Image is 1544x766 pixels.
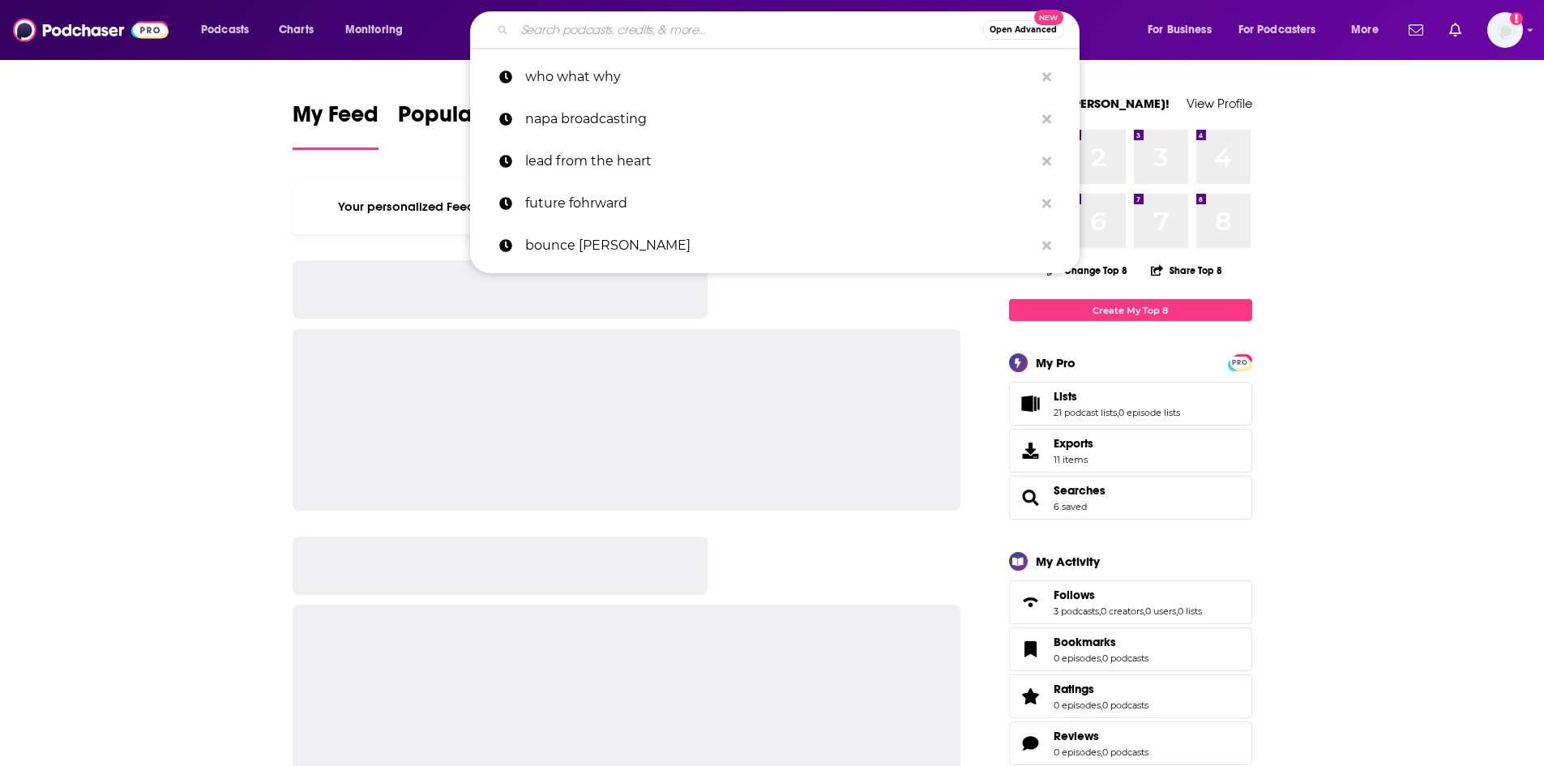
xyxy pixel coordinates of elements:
[1036,355,1076,370] div: My Pro
[1036,554,1100,569] div: My Activity
[190,17,270,43] button: open menu
[525,56,1034,98] p: who what why
[1009,299,1252,321] a: Create My Top 8
[1510,12,1523,25] svg: Add a profile image
[470,56,1080,98] a: who what why
[1099,606,1101,617] span: ,
[525,140,1034,182] p: lead from the heart
[345,19,403,41] span: Monitoring
[1054,389,1077,404] span: Lists
[1054,606,1099,617] a: 3 podcasts
[485,11,1095,49] div: Search podcasts, credits, & more...
[1015,591,1047,614] a: Follows
[1054,653,1101,664] a: 0 episodes
[1230,357,1250,369] span: PRO
[293,179,961,234] div: Your personalized Feed is curated based on the Podcasts, Creators, Users, and Lists that you Follow.
[1228,17,1340,43] button: open menu
[1054,407,1117,418] a: 21 podcast lists
[1487,12,1523,48] span: Logged in as megcassidy
[470,98,1080,140] a: napa broadcasting
[1102,653,1148,664] a: 0 podcasts
[1101,606,1144,617] a: 0 creators
[1054,729,1148,743] a: Reviews
[990,26,1057,34] span: Open Advanced
[201,19,249,41] span: Podcasts
[398,101,536,138] span: Popular Feed
[1009,674,1252,718] span: Ratings
[1009,580,1252,624] span: Follows
[1054,588,1202,602] a: Follows
[1034,10,1063,25] span: New
[1101,653,1102,664] span: ,
[1340,17,1399,43] button: open menu
[1136,17,1232,43] button: open menu
[1054,436,1093,451] span: Exports
[1054,588,1095,602] span: Follows
[1054,501,1087,512] a: 6 saved
[1054,635,1116,649] span: Bookmarks
[1054,483,1106,498] a: Searches
[1150,255,1223,286] button: Share Top 8
[1054,700,1101,711] a: 0 episodes
[1009,627,1252,671] span: Bookmarks
[1238,19,1316,41] span: For Podcasters
[279,19,314,41] span: Charts
[1118,407,1180,418] a: 0 episode lists
[1351,19,1379,41] span: More
[1054,635,1148,649] a: Bookmarks
[1101,700,1102,711] span: ,
[470,225,1080,267] a: bounce [PERSON_NAME]
[1178,606,1202,617] a: 0 lists
[1054,682,1094,696] span: Ratings
[268,17,323,43] a: Charts
[1015,732,1047,755] a: Reviews
[1102,747,1148,758] a: 0 podcasts
[1230,356,1250,368] a: PRO
[1443,16,1468,44] a: Show notifications dropdown
[1009,382,1252,426] span: Lists
[1101,747,1102,758] span: ,
[515,17,982,43] input: Search podcasts, credits, & more...
[1009,429,1252,473] a: Exports
[1009,721,1252,765] span: Reviews
[1054,389,1180,404] a: Lists
[1176,606,1178,617] span: ,
[13,15,169,45] img: Podchaser - Follow, Share and Rate Podcasts
[525,182,1034,225] p: future fohrward
[1102,700,1148,711] a: 0 podcasts
[1487,12,1523,48] button: Show profile menu
[1054,747,1101,758] a: 0 episodes
[982,20,1064,40] button: Open AdvancedNew
[334,17,424,43] button: open menu
[1015,439,1047,462] span: Exports
[1015,486,1047,509] a: Searches
[1145,606,1176,617] a: 0 users
[1054,454,1093,465] span: 11 items
[470,140,1080,182] a: lead from the heart
[293,101,379,150] a: My Feed
[293,101,379,138] span: My Feed
[1054,729,1099,743] span: Reviews
[470,182,1080,225] a: future fohrward
[1148,19,1212,41] span: For Business
[1402,16,1430,44] a: Show notifications dropdown
[398,101,536,150] a: Popular Feed
[1187,96,1252,111] a: View Profile
[1487,12,1523,48] img: User Profile
[1117,407,1118,418] span: ,
[1015,638,1047,661] a: Bookmarks
[1144,606,1145,617] span: ,
[1009,96,1170,111] a: Welcome [PERSON_NAME]!
[1015,392,1047,415] a: Lists
[1054,682,1148,696] a: Ratings
[525,98,1034,140] p: napa broadcasting
[525,225,1034,267] p: bounce larry weeks
[1037,260,1138,280] button: Change Top 8
[1009,476,1252,520] span: Searches
[1015,685,1047,708] a: Ratings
